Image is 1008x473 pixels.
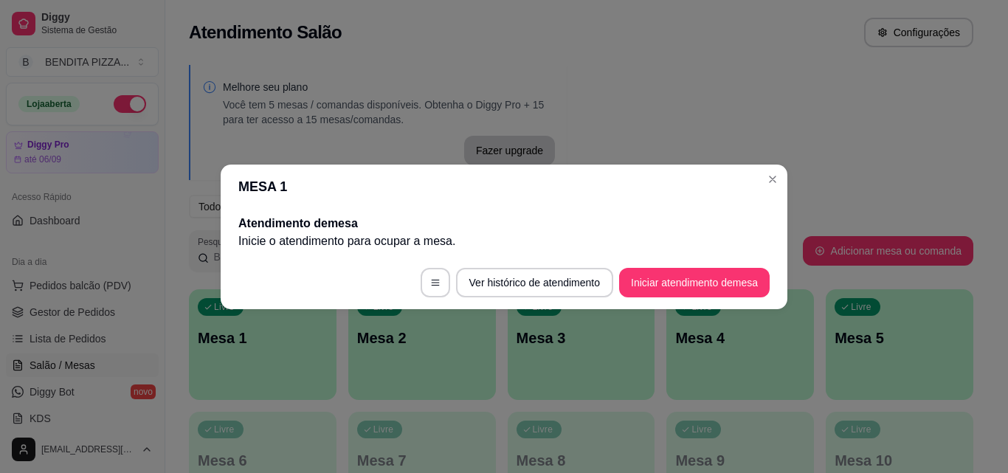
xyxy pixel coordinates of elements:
p: Inicie o atendimento para ocupar a mesa . [238,232,770,250]
button: Close [761,168,784,191]
header: MESA 1 [221,165,787,209]
h2: Atendimento de mesa [238,215,770,232]
button: Ver histórico de atendimento [456,268,613,297]
button: Iniciar atendimento demesa [619,268,770,297]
